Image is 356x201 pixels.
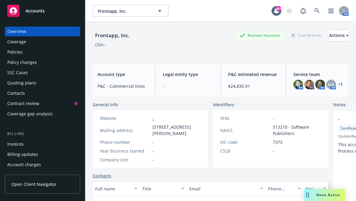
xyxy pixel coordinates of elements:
div: Overview [7,27,26,36]
div: DBA: - [95,41,106,48]
button: Full name [93,181,140,196]
span: Account type [98,71,148,77]
div: Business Insurance [237,31,283,39]
div: Year business started [100,148,150,154]
div: Email [189,186,256,192]
div: Company size [100,157,150,163]
div: Phone number [268,186,294,192]
a: Coverage gap analysis [5,109,80,119]
span: - [273,148,274,154]
span: - [152,139,154,145]
a: Invoices [5,139,80,149]
span: [STREET_ADDRESS][PERSON_NAME] [152,124,201,137]
button: Title [140,181,187,196]
a: Search [311,5,323,17]
span: - [163,83,213,89]
span: General info [93,101,118,108]
a: Billing updates [5,150,80,159]
button: Key contact [303,181,328,196]
span: - [152,148,154,154]
div: NAICS [220,127,270,133]
span: Open Client Navigator [11,181,56,187]
div: SIC code [220,139,270,145]
span: $24,835.91 [228,83,279,89]
a: SSC Cases [5,68,80,77]
button: Email [187,181,265,196]
div: Policy changes [7,58,37,67]
div: Title [142,186,178,192]
div: Billing [5,131,80,137]
div: Actions [329,30,349,41]
a: Contacts [5,88,80,98]
a: Account charges [5,160,80,170]
span: 513210 - Software Publishers [273,124,321,137]
div: 99+ [276,6,281,12]
div: Policies [7,47,22,57]
span: Legal entity type [163,71,213,77]
button: Frontapp, Inc. [93,5,169,17]
div: SSC Cases [7,68,28,77]
div: Billing updates [7,150,38,159]
a: - [152,115,154,121]
img: photo [304,80,314,89]
div: FEIN [220,115,270,121]
div: Key contact [306,186,319,192]
span: 7373 [273,139,282,145]
div: Invoices [7,139,24,149]
span: Nova Assist [316,192,340,197]
div: Contacts [7,88,25,98]
div: Coverage gap analysis [7,109,53,119]
span: P&C - Commercial lines [98,83,148,89]
div: Mailing address [100,127,150,133]
a: Overview [5,27,80,36]
div: Drag to move [304,189,311,201]
span: Identifiers [213,101,234,108]
a: +1 [338,83,343,86]
a: Policy changes [5,58,80,67]
div: Website [100,115,150,121]
span: Notes [333,101,346,109]
img: photo [315,80,325,89]
div: Coverage [7,37,26,47]
a: Contract review [5,99,80,108]
a: Coverage [5,37,80,47]
div: Full name [95,186,131,192]
div: CSLB [220,148,270,154]
button: Nova Assist [304,189,345,201]
span: - [273,115,274,121]
a: Quoting plans [5,78,80,88]
button: Phone number [265,181,303,196]
button: Actions [329,29,349,41]
span: P&C estimated revenue [228,71,279,77]
div: Quoting plans [7,78,36,88]
span: Frontapp, Inc. [98,8,150,14]
a: Report a Bug [297,5,309,17]
a: Contacts [93,173,111,179]
span: Service team [293,71,344,77]
span: - [152,157,154,163]
span: Accounts [26,8,45,13]
div: Frontapp, Inc. [93,31,132,39]
div: Phone number [100,139,150,145]
img: photo [293,80,303,89]
a: Accounts [5,2,80,19]
div: Total Rewards [288,31,324,39]
a: Start snowing [283,5,295,17]
a: Switch app [325,5,337,17]
div: Contract review [7,99,39,108]
span: HA [328,81,334,88]
a: Policies [5,47,80,57]
div: Account charges [7,160,41,170]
